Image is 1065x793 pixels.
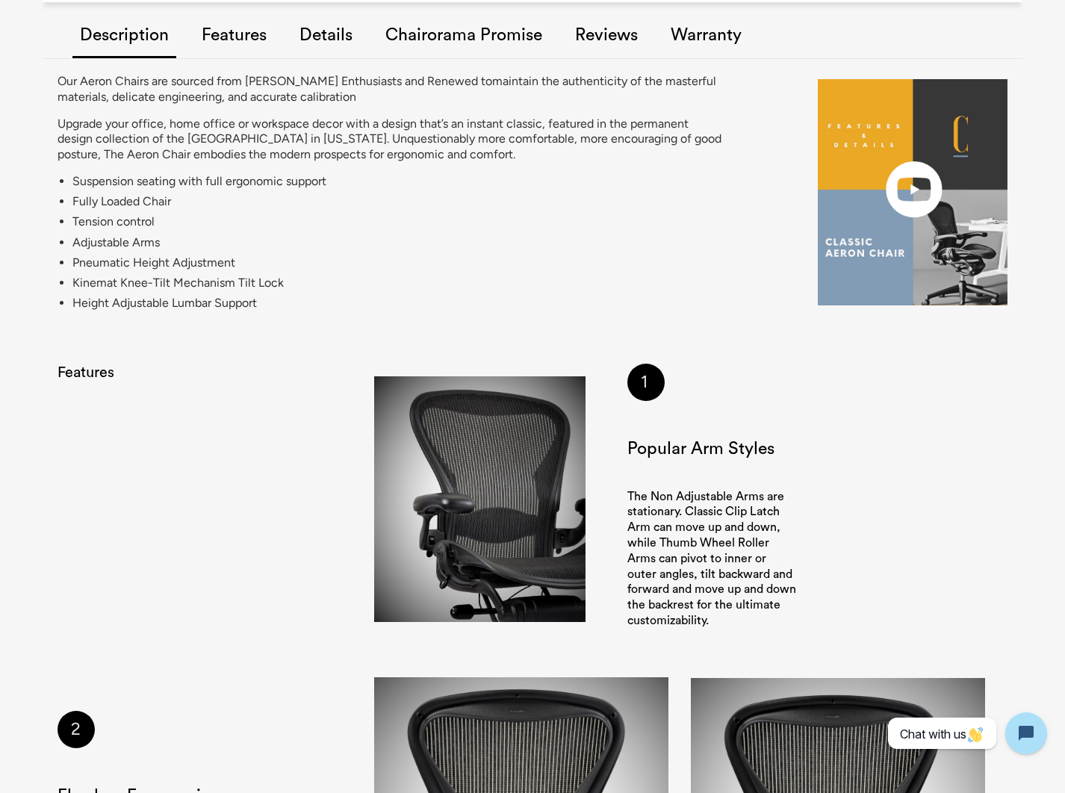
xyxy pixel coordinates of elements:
span: Height Adjustable Lumbar Support [72,296,257,310]
span: Suspension seating with full ergonomic support [72,174,326,188]
span: maintain the authenticity of the masterful materials, delicate engineering, and accurate calibration [58,74,716,104]
img: crop_arm_picture.jpg [374,376,586,622]
span: Tension control [72,214,155,228]
span: Pneumatic Height Adjustment [72,255,235,270]
h3: Popular Arm Styles [627,438,796,459]
div: 2 [58,711,95,748]
a: Description [72,11,176,58]
span: Fully Loaded Chair [72,194,171,208]
p: The Non Adjustable Arms are stationary. Classic Clip Latch Arm can move up and down, while Thumb ... [627,489,796,629]
span: Adjustable Arms [72,235,160,249]
span: Our Aeron Chairs are sourced from [PERSON_NAME] Enthusiasts and Renewed to [58,74,492,88]
img: OverProject.PNG [818,79,1007,306]
h2: Features [58,364,152,382]
div: 1 [627,364,665,401]
span: Kinemat Knee-Tilt Mechanism Tilt Lock [72,276,284,290]
p: Upgrade your office, home office or workspace decor with a design that’s an instant classic, feat... [58,116,722,163]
